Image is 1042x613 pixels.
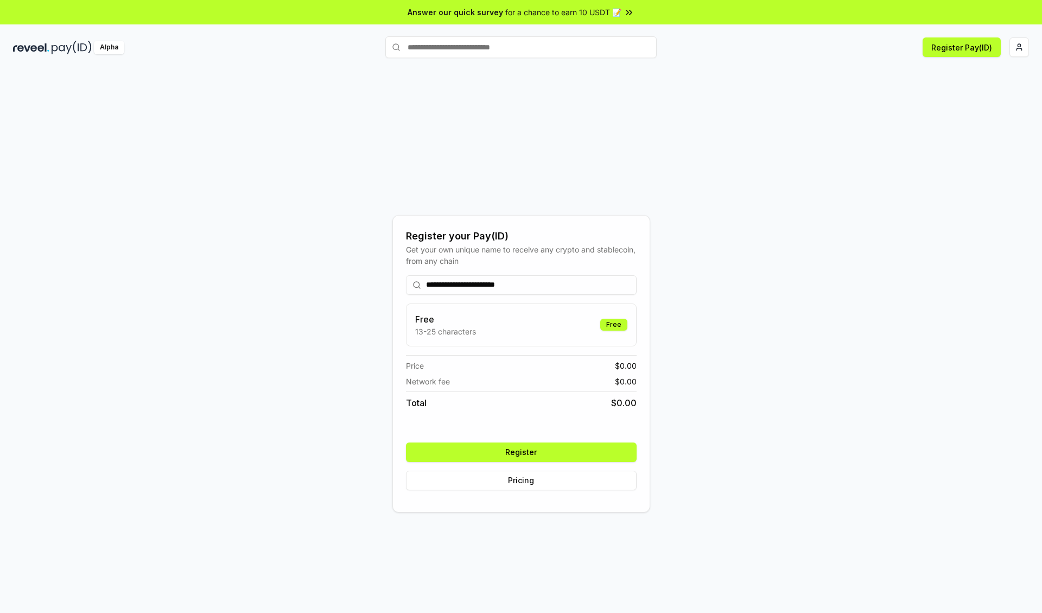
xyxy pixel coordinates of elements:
[611,396,637,409] span: $ 0.00
[406,443,637,462] button: Register
[600,319,627,331] div: Free
[615,376,637,387] span: $ 0.00
[406,396,427,409] span: Total
[406,244,637,267] div: Get your own unique name to receive any crypto and stablecoin, from any chain
[415,326,476,337] p: 13-25 characters
[406,360,424,371] span: Price
[505,7,621,18] span: for a chance to earn 10 USDT 📝
[408,7,503,18] span: Answer our quick survey
[406,376,450,387] span: Network fee
[415,313,476,326] h3: Free
[52,41,92,54] img: pay_id
[13,41,49,54] img: reveel_dark
[923,37,1001,57] button: Register Pay(ID)
[406,229,637,244] div: Register your Pay(ID)
[406,471,637,490] button: Pricing
[615,360,637,371] span: $ 0.00
[94,41,124,54] div: Alpha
